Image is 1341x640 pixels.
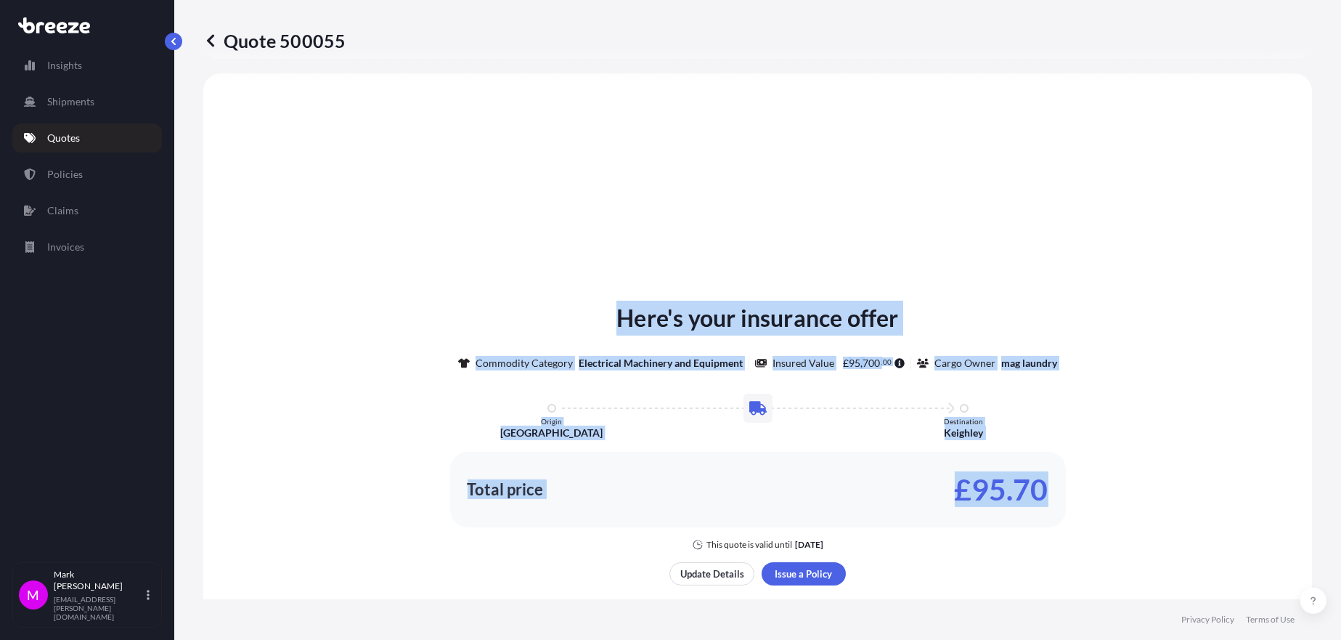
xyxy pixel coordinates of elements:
p: Quote 500055 [203,29,346,52]
p: This quote is valid until [706,539,792,551]
p: Electrical Machinery and Equipment [579,356,743,370]
span: . [881,360,882,365]
button: Update Details [669,562,754,586]
p: Share quote via email [720,599,811,613]
p: Mark [PERSON_NAME] [54,569,144,592]
span: , [860,358,863,368]
button: Issue a Policy [762,562,846,586]
button: Share quote via email [669,594,846,617]
p: Cargo Owner [934,356,995,370]
a: Shipments [12,87,162,116]
p: [EMAIL_ADDRESS][PERSON_NAME][DOMAIN_NAME] [54,595,144,621]
p: [DATE] [795,539,823,551]
p: Insured Value [773,356,834,370]
p: mag laundry [1001,356,1057,370]
p: Commodity Category [476,356,573,370]
a: Insights [12,51,162,80]
span: 00 [883,360,892,365]
a: Invoices [12,232,162,262]
a: Policies [12,160,162,189]
span: M [28,588,40,602]
a: Terms of Use [1246,614,1295,625]
span: 95 [849,358,860,368]
p: Destination [945,417,984,426]
p: [GEOGRAPHIC_DATA] [500,426,603,440]
span: 700 [863,358,880,368]
p: Total price [468,482,544,497]
span: £ [843,358,849,368]
p: Insights [47,58,82,73]
p: Here's your insurance offer [616,301,898,336]
p: Invoices [47,240,84,254]
p: Origin [541,417,562,426]
p: Quotes [47,131,80,145]
a: Claims [12,196,162,225]
p: Shipments [47,94,94,109]
p: Policies [47,167,83,182]
p: Keighley [945,426,984,440]
a: Privacy Policy [1181,614,1234,625]
a: Quotes [12,123,162,153]
p: Claims [47,203,78,218]
p: Update Details [680,567,744,581]
p: Issue a Policy [775,567,833,581]
p: £95.70 [955,478,1048,501]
